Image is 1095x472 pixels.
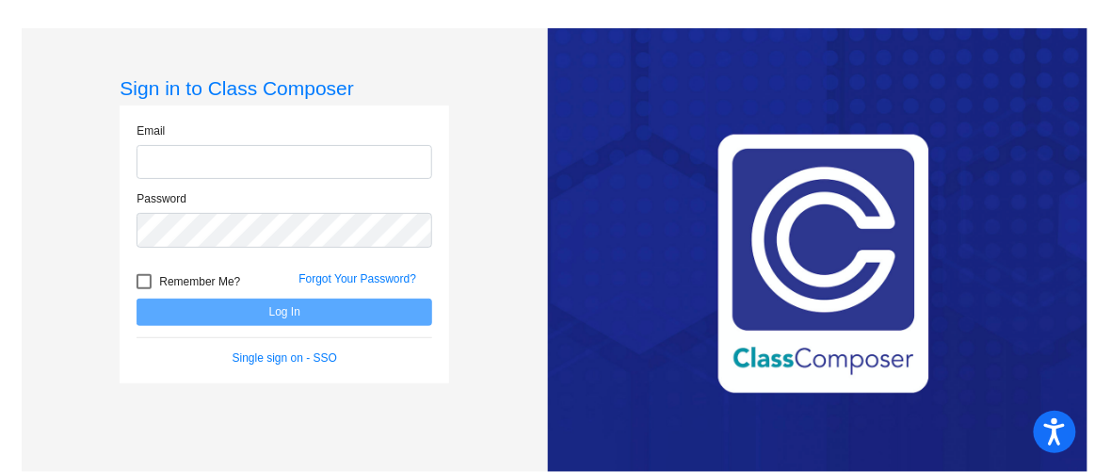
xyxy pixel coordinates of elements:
[298,272,416,285] a: Forgot Your Password?
[159,270,240,293] span: Remember Me?
[233,351,337,365] a: Single sign on - SSO
[137,299,432,326] button: Log In
[137,122,165,139] label: Email
[120,76,449,100] h3: Sign in to Class Composer
[137,190,186,207] label: Password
